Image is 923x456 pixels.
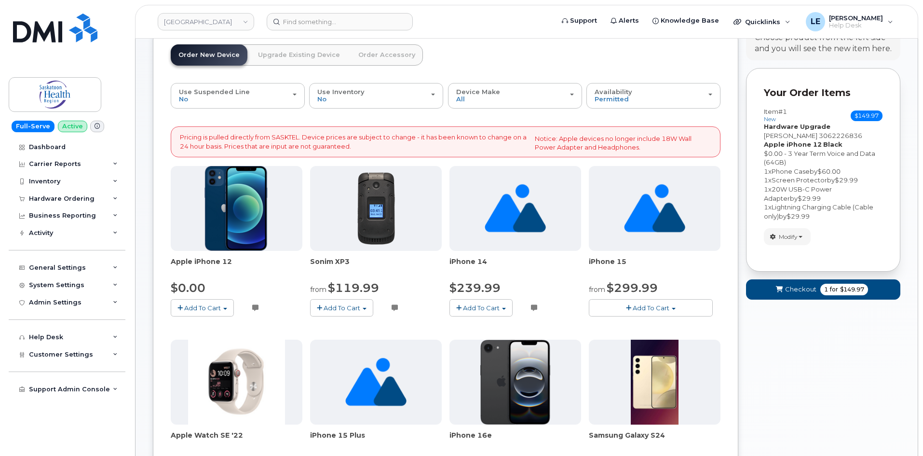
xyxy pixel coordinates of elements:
span: Phone Case [772,167,810,175]
div: iPhone 15 [589,257,720,276]
span: 3062226836 [819,132,862,139]
button: Add To Cart [171,299,234,316]
span: Checkout [785,285,816,294]
p: Your Order Items [764,86,882,100]
span: Add To Cart [463,304,500,312]
span: #1 [778,108,787,115]
div: iPhone 16e [449,430,581,450]
span: for [828,285,840,294]
div: Apple iPhone 12 [171,257,302,276]
img: no_image_found-2caef05468ed5679b831cfe6fc140e25e0c280774317ffc20a367ab7fd17291e.png [624,166,685,251]
span: $149.97 [840,285,864,294]
span: All [456,95,465,103]
div: x by [764,176,882,185]
span: 1 [824,285,828,294]
span: Add To Cart [184,304,221,312]
a: Order Accessory [351,44,423,66]
span: Apple Watch SE '22 [171,430,302,450]
img: S24.jpg [631,340,679,425]
div: $0.00 - 3 Year Term Voice and Data (64GB) [764,149,882,167]
div: x by [764,167,882,176]
h3: Item [764,108,787,122]
strong: Apple iPhone 12 [764,140,822,148]
img: iPhone_16e_Black_PDP_Image_Position_1__en-US-657x800.png [480,340,550,425]
button: Use Suspended Line No [171,83,305,108]
a: Support [555,11,604,30]
a: Saskatoon Health Region [158,13,254,30]
span: No [317,95,326,103]
small: new [764,116,776,123]
button: Device Make All [448,83,582,108]
span: $0.00 [171,281,205,295]
a: Alerts [604,11,646,30]
img: no_image_found-2caef05468ed5679b831cfe6fc140e25e0c280774317ffc20a367ab7fd17291e.png [345,340,407,425]
span: Use Suspended Line [179,88,250,96]
span: $239.99 [449,281,501,295]
span: 1 [764,185,768,193]
div: Quicklinks [727,12,797,31]
div: Choose product from the left side and you will see the new item here. [755,32,892,55]
strong: Hardware Upgrade [764,123,830,130]
span: Quicklinks [745,18,780,26]
span: 20W USB-C Power Adapter [764,185,832,202]
button: Add To Cart [310,299,373,316]
div: Logan Ellison [799,12,900,31]
img: no_image_found-2caef05468ed5679b831cfe6fc140e25e0c280774317ffc20a367ab7fd17291e.png [485,166,546,251]
span: $29.99 [798,194,821,202]
span: 1 [764,176,768,184]
span: $29.99 [835,176,858,184]
button: Checkout 1 for $149.97 [746,279,900,299]
small: from [589,285,605,294]
span: $29.99 [787,212,810,220]
p: Notice: Apple devices no longer include 18W Wall Power Adapter and Headphones. [535,134,711,152]
a: Upgrade Existing Device [250,44,348,66]
span: Support [570,16,597,26]
p: Pricing is pulled directly from SASKTEL. Device prices are subject to change - it has been known ... [180,133,527,151]
span: Add To Cart [324,304,360,312]
div: iPhone 14 [449,257,581,276]
span: 1 [764,167,768,175]
div: Sonim XP3 [310,257,442,276]
span: Add To Cart [633,304,669,312]
span: Permitted [595,95,629,103]
span: $60.00 [817,167,841,175]
input: Find something... [267,13,413,30]
div: iPhone 15 Plus [310,430,442,450]
span: Modify [779,233,798,241]
span: Device Make [456,88,500,96]
span: 1 [764,203,768,211]
button: Add To Cart [589,299,713,316]
button: Add To Cart [449,299,513,316]
img: 150 [357,172,395,245]
span: $149.97 [851,111,882,121]
div: x by [764,185,882,203]
iframe: Messenger Launcher [881,414,916,449]
span: Knowledge Base [661,16,719,26]
span: No [179,95,188,103]
span: Alerts [619,16,639,26]
span: [PERSON_NAME] [829,14,883,22]
span: Help Desk [829,22,883,29]
div: Samsung Galaxy S24 [589,430,720,450]
a: Knowledge Base [646,11,726,30]
span: Lightning Charging Cable (Cable only) [764,203,873,220]
span: $119.99 [328,281,379,295]
div: x by [764,203,882,221]
span: $299.99 [607,281,658,295]
small: from [310,285,326,294]
button: Modify [764,228,811,245]
span: Screen Protector [772,176,827,184]
img: iphone-12-blue.png [204,166,269,251]
img: Screenshot_2022-11-04_110105.png [188,340,285,425]
button: Availability Permitted [586,83,720,108]
span: Availability [595,88,632,96]
strong: Black [823,140,842,148]
button: Use Inventory No [309,83,443,108]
